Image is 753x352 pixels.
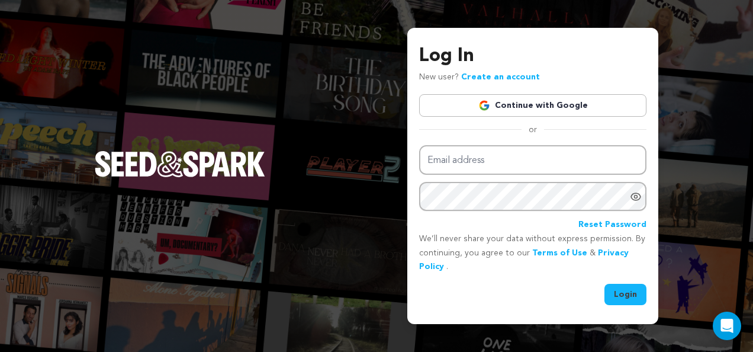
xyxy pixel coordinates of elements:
a: Terms of Use [532,249,587,257]
input: Email address [419,145,646,175]
a: Continue with Google [419,94,646,117]
img: Seed&Spark Logo [95,151,265,177]
a: Show password as plain text. Warning: this will display your password on the screen. [630,191,642,203]
a: Reset Password [578,218,646,232]
p: We’ll never share your data without express permission. By continuing, you agree to our & . [419,232,646,274]
h3: Log In [419,42,646,71]
div: Open Intercom Messenger [713,312,741,340]
button: Login [604,284,646,305]
a: Seed&Spark Homepage [95,151,265,201]
img: Google logo [478,100,490,111]
span: or [522,124,544,136]
p: New user? [419,71,540,85]
a: Create an account [461,73,540,81]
